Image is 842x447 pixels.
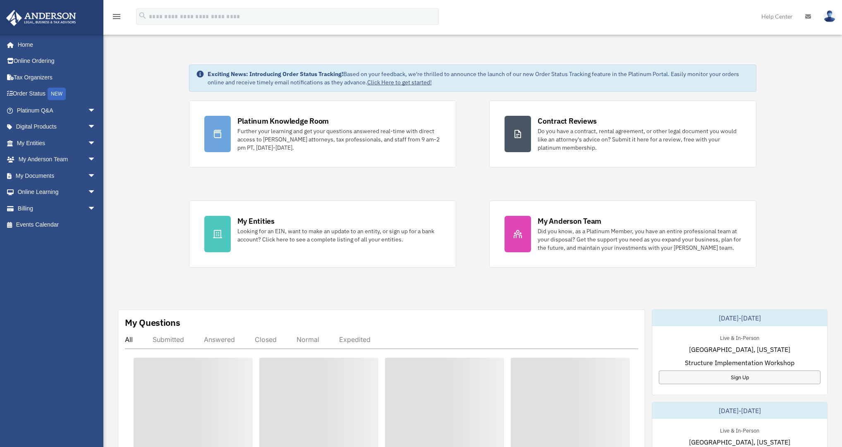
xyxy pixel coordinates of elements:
div: Further your learning and get your questions answered real-time with direct access to [PERSON_NAM... [237,127,441,152]
a: Sign Up [659,371,820,384]
a: Order StatusNEW [6,86,108,103]
div: Live & In-Person [713,333,766,342]
a: Click Here to get started! [367,79,432,86]
span: arrow_drop_down [88,184,104,201]
i: menu [112,12,122,22]
a: My Anderson Teamarrow_drop_down [6,151,108,168]
a: Events Calendar [6,217,108,233]
div: Normal [297,335,319,344]
img: Anderson Advisors Platinum Portal [4,10,79,26]
div: [DATE]-[DATE] [652,310,827,326]
div: Platinum Knowledge Room [237,116,329,126]
span: arrow_drop_down [88,200,104,217]
a: menu [112,14,122,22]
div: Closed [255,335,277,344]
div: Based on your feedback, we're thrilled to announce the launch of our new Order Status Tracking fe... [208,70,750,86]
div: My Questions [125,316,180,329]
a: Online Ordering [6,53,108,69]
a: My Anderson Team Did you know, as a Platinum Member, you have an entire professional team at your... [489,201,756,268]
a: Tax Organizers [6,69,108,86]
a: My Entitiesarrow_drop_down [6,135,108,151]
img: User Pic [823,10,836,22]
div: Submitted [153,335,184,344]
span: arrow_drop_down [88,119,104,136]
span: arrow_drop_down [88,167,104,184]
div: My Entities [237,216,275,226]
div: [DATE]-[DATE] [652,402,827,419]
span: arrow_drop_down [88,135,104,152]
div: NEW [48,88,66,100]
div: Did you know, as a Platinum Member, you have an entire professional team at your disposal? Get th... [538,227,741,252]
a: My Documentsarrow_drop_down [6,167,108,184]
div: Looking for an EIN, want to make an update to an entity, or sign up for a bank account? Click her... [237,227,441,244]
span: arrow_drop_down [88,151,104,168]
div: Answered [204,335,235,344]
div: Contract Reviews [538,116,597,126]
span: Structure Implementation Workshop [685,358,794,368]
a: Platinum Knowledge Room Further your learning and get your questions answered real-time with dire... [189,100,456,167]
a: Digital Productsarrow_drop_down [6,119,108,135]
span: [GEOGRAPHIC_DATA], [US_STATE] [689,344,790,354]
i: search [138,11,147,20]
a: My Entities Looking for an EIN, want to make an update to an entity, or sign up for a bank accoun... [189,201,456,268]
span: [GEOGRAPHIC_DATA], [US_STATE] [689,437,790,447]
a: Billingarrow_drop_down [6,200,108,217]
a: Platinum Q&Aarrow_drop_down [6,102,108,119]
div: Do you have a contract, rental agreement, or other legal document you would like an attorney's ad... [538,127,741,152]
strong: Exciting News: Introducing Order Status Tracking! [208,70,343,78]
a: Contract Reviews Do you have a contract, rental agreement, or other legal document you would like... [489,100,756,167]
div: Live & In-Person [713,425,766,434]
a: Home [6,36,104,53]
a: Online Learningarrow_drop_down [6,184,108,201]
div: My Anderson Team [538,216,601,226]
div: All [125,335,133,344]
span: arrow_drop_down [88,102,104,119]
div: Expedited [339,335,371,344]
